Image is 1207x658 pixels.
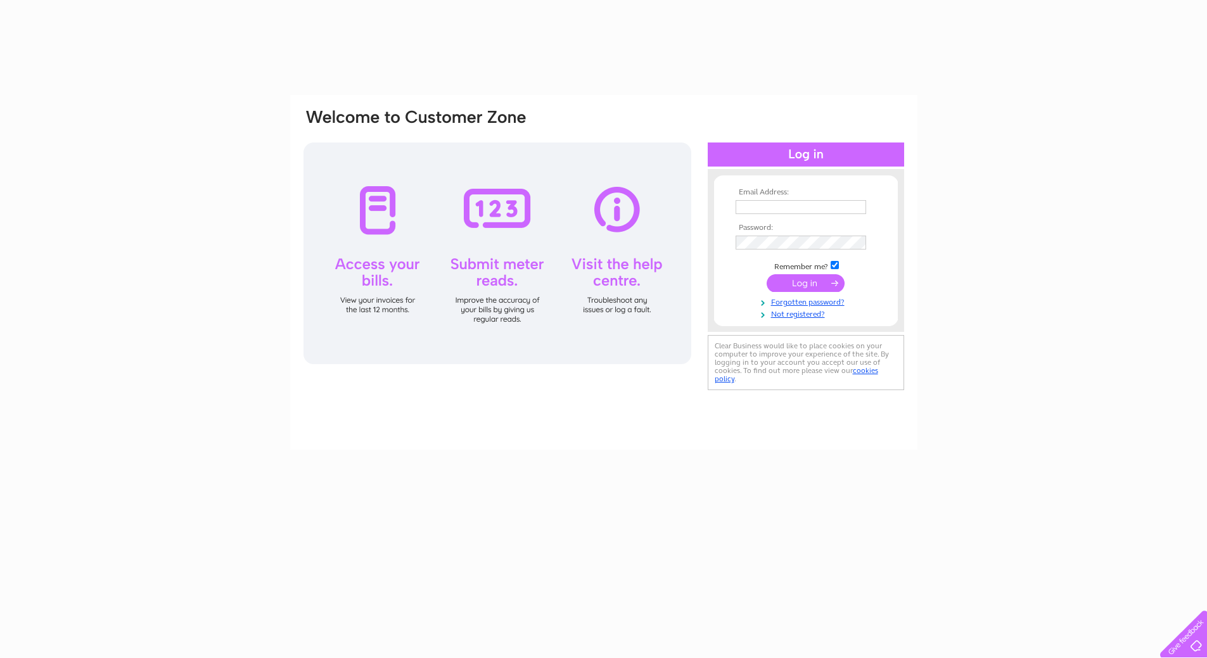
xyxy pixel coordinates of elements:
a: cookies policy [715,366,878,383]
a: Forgotten password? [736,295,879,307]
th: Password: [732,224,879,232]
td: Remember me? [732,259,879,272]
a: Not registered? [736,307,879,319]
div: Clear Business would like to place cookies on your computer to improve your experience of the sit... [708,335,904,390]
input: Submit [767,274,845,292]
th: Email Address: [732,188,879,197]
